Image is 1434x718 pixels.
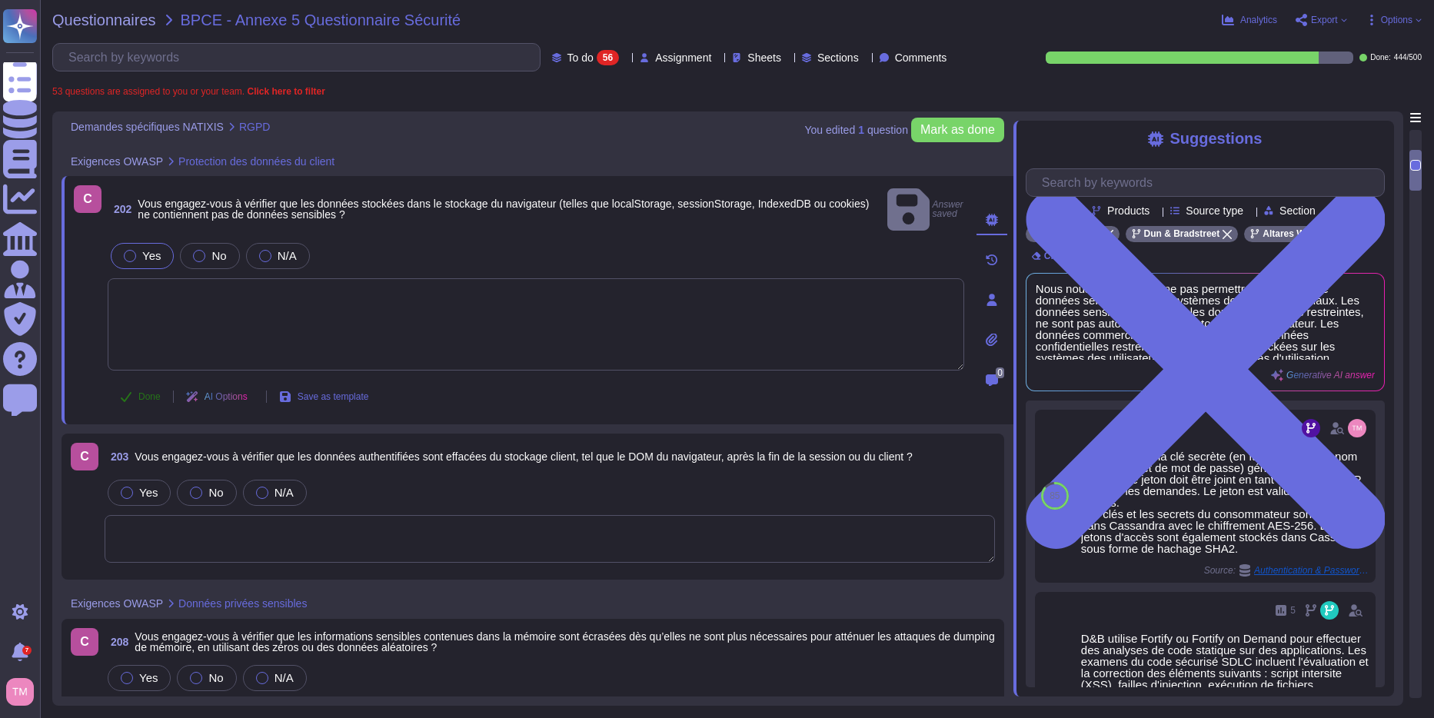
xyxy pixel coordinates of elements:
span: Vous engagez-vous à vérifier que les données stockées dans le stockage du navigateur (telles que ... [138,198,869,221]
span: Analytics [1240,15,1277,25]
span: Save as template [298,392,369,401]
span: Export [1311,15,1338,25]
div: 56 [597,50,619,65]
input: Search by keywords [1034,169,1384,196]
span: Sheets [747,52,781,63]
span: N/A [274,486,294,499]
span: 208 [105,637,128,647]
span: 85 [1050,491,1060,500]
span: 202 [108,204,131,214]
div: C [71,628,98,656]
img: user [6,678,34,706]
span: Exigences OWASP [71,598,163,609]
span: 5 [1290,606,1296,615]
span: Done [138,392,161,401]
span: N/A [278,249,297,262]
span: Protection des données du client [178,156,334,167]
span: Done: [1370,54,1391,61]
span: N/A [274,671,294,684]
span: AI Options [205,392,248,401]
span: Vous engagez-vous à vérifier que les informations sensibles contenues dans la mémoire sont écrasé... [135,630,994,653]
span: No [208,486,223,499]
b: Click here to filter [245,86,325,97]
span: Sections [817,52,859,63]
span: BPCE - Annexe 5 Questionnaire Sécurité [181,12,461,28]
span: 0 [996,367,1004,378]
span: Yes [139,486,158,499]
span: Assignment [655,52,711,63]
span: No [211,249,226,262]
span: Mark as done [920,124,995,136]
b: 1 [858,125,864,135]
span: Yes [139,671,158,684]
button: user [3,675,45,709]
div: C [74,185,101,213]
button: Done [108,381,173,412]
span: Demandes spécifiques NATIXIS [71,121,224,132]
input: Search by keywords [61,44,540,71]
span: 203 [105,451,128,462]
span: Answer saved [887,185,964,234]
button: Mark as done [911,118,1004,142]
span: Comments [895,52,947,63]
div: C [71,443,98,470]
span: Questionnaires [52,12,156,28]
span: Exigences OWASP [71,156,163,167]
span: Vous engagez-vous à vérifier que les données authentifiées sont effacées du stockage client, tel ... [135,450,913,463]
span: 444 / 500 [1394,54,1422,61]
span: You edited question [805,125,908,135]
span: Options [1381,15,1412,25]
span: 53 questions are assigned to you or your team. [52,87,325,96]
button: Save as template [267,381,381,412]
span: To do [567,52,594,63]
span: No [208,671,223,684]
button: Analytics [1222,14,1277,26]
img: user [1348,419,1366,437]
span: Données privées sensibles [178,598,307,609]
span: RGPD [239,121,270,132]
span: Yes [142,249,161,262]
div: 7 [22,646,32,655]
